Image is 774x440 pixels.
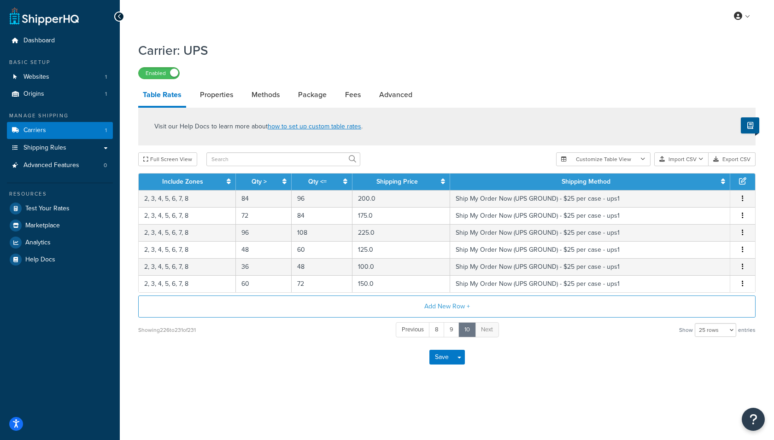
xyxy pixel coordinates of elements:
td: 72 [292,275,352,292]
div: Resources [7,190,113,198]
span: Help Docs [25,256,55,264]
button: Show Help Docs [741,117,759,133]
td: 108 [292,224,352,241]
span: Next [481,325,493,334]
a: Methods [247,84,284,106]
p: Visit our Help Docs to learn more about . [154,122,363,132]
td: 84 [292,207,352,224]
td: 60 [236,275,292,292]
label: Enabled [139,68,179,79]
a: 9 [444,322,459,337]
span: 0 [104,162,107,169]
span: Websites [23,73,49,81]
td: 100.0 [352,258,450,275]
a: Shipping Method [562,177,610,186]
a: 8 [429,322,445,337]
td: Ship My Order Now (UPS GROUND) - $25 per case - ups1 [450,190,730,207]
a: Package [293,84,331,106]
a: Test Your Rates [7,200,113,217]
span: Analytics [25,239,51,247]
span: entries [738,324,756,336]
a: Next [475,322,499,337]
td: 150.0 [352,275,450,292]
span: Test Your Rates [25,205,70,213]
div: Manage Shipping [7,112,113,120]
td: Ship My Order Now (UPS GROUND) - $25 per case - ups1 [450,207,730,224]
span: Origins [23,90,44,98]
a: Qty > [252,177,267,186]
td: Ship My Order Now (UPS GROUND) - $25 per case - ups1 [450,258,730,275]
a: Carriers1 [7,122,113,139]
a: Properties [195,84,238,106]
span: Shipping Rules [23,144,66,152]
a: Shipping Rules [7,139,113,156]
a: Advanced [375,84,417,106]
button: Save [429,350,454,365]
span: Previous [402,325,424,334]
span: 1 [105,90,107,98]
td: 84 [236,190,292,207]
button: Open Resource Center [742,408,765,431]
td: 36 [236,258,292,275]
li: Advanced Features [7,157,113,174]
button: Export CSV [709,152,756,166]
a: Websites1 [7,69,113,86]
td: 96 [292,190,352,207]
input: Search [206,152,360,166]
td: Ship My Order Now (UPS GROUND) - $25 per case - ups1 [450,224,730,241]
a: Analytics [7,234,113,251]
button: Add New Row + [138,295,756,318]
td: 48 [292,258,352,275]
div: Showing 226 to 231 of 231 [138,324,196,336]
td: 175.0 [352,207,450,224]
span: Carriers [23,127,46,134]
li: Carriers [7,122,113,139]
td: 2, 3, 4, 5, 6, 7, 8 [139,224,236,241]
td: 96 [236,224,292,241]
a: Table Rates [138,84,186,108]
td: 2, 3, 4, 5, 6, 7, 8 [139,258,236,275]
a: Dashboard [7,32,113,49]
li: Origins [7,86,113,103]
a: Advanced Features0 [7,157,113,174]
a: how to set up custom table rates [268,122,361,131]
li: Websites [7,69,113,86]
span: 1 [105,73,107,81]
button: Full Screen View [138,152,197,166]
td: 2, 3, 4, 5, 6, 7, 8 [139,207,236,224]
h1: Carrier: UPS [138,41,744,59]
td: 60 [292,241,352,258]
td: 72 [236,207,292,224]
a: 10 [458,322,476,337]
td: Ship My Order Now (UPS GROUND) - $25 per case - ups1 [450,241,730,258]
td: Ship My Order Now (UPS GROUND) - $25 per case - ups1 [450,275,730,292]
a: Help Docs [7,251,113,268]
a: Shipping Price [376,177,418,186]
a: Previous [396,322,430,337]
td: 125.0 [352,241,450,258]
a: Fees [340,84,365,106]
span: Dashboard [23,37,55,45]
span: Show [679,324,693,336]
td: 225.0 [352,224,450,241]
a: Origins1 [7,86,113,103]
td: 2, 3, 4, 5, 6, 7, 8 [139,190,236,207]
span: Advanced Features [23,162,79,169]
td: 48 [236,241,292,258]
td: 2, 3, 4, 5, 6, 7, 8 [139,241,236,258]
a: Include Zones [162,177,203,186]
a: Marketplace [7,217,113,234]
div: Basic Setup [7,58,113,66]
button: Customize Table View [556,152,651,166]
span: 1 [105,127,107,134]
a: Qty <= [308,177,327,186]
button: Import CSV [654,152,709,166]
td: 2, 3, 4, 5, 6, 7, 8 [139,275,236,292]
span: Marketplace [25,222,60,230]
